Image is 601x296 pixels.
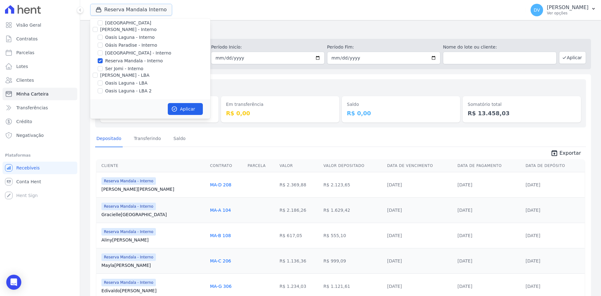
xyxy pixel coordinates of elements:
td: R$ 617,05 [277,223,321,248]
span: Crédito [16,118,32,125]
span: Recebíveis [16,165,40,171]
span: Minha Carteira [16,91,49,97]
button: DV [PERSON_NAME] Ver opções [526,1,601,19]
td: R$ 999,09 [321,248,384,273]
dt: Saldo [347,101,455,108]
th: Data de Vencimento [385,159,455,172]
a: [DATE] [387,258,402,263]
label: Oasis Laguna - LBA 2 [105,88,152,94]
span: Parcelas [16,49,34,56]
td: R$ 1.629,42 [321,197,384,223]
button: Aplicar [168,103,203,115]
a: [DATE] [458,182,472,187]
a: Transferências [3,101,77,114]
a: Conta Hent [3,175,77,188]
dd: R$ 13.458,03 [468,109,576,117]
span: Lotes [16,63,28,70]
a: Recebíveis [3,162,77,174]
span: Conta Hent [16,179,41,185]
th: Parcela [245,159,277,172]
a: Negativação [3,129,77,142]
th: Cliente [96,159,208,172]
dt: Somatório total [468,101,576,108]
th: Valor Depositado [321,159,384,172]
a: Gracielle[GEOGRAPHIC_DATA] [101,211,205,218]
a: MA-D 208 [210,182,231,187]
a: [DATE] [387,284,402,289]
a: [DATE] [458,233,472,238]
a: [DATE] [526,284,540,289]
div: Open Intercom Messenger [6,275,21,290]
span: Reserva Mandala - Interno [101,253,156,261]
td: R$ 2.123,65 [321,172,384,197]
label: Reserva Mandala - Interno [105,58,163,64]
a: [DATE] [458,208,472,213]
a: Transferindo [133,131,162,147]
label: [GEOGRAPHIC_DATA] [105,20,151,26]
th: Contrato [208,159,245,172]
span: Negativação [16,132,44,138]
a: MA-G 306 [210,284,232,289]
a: Mayla[PERSON_NAME] [101,262,205,268]
a: [DATE] [526,182,540,187]
button: Aplicar [559,51,586,64]
p: Ver opções [547,11,588,16]
dt: Em transferência [226,101,334,108]
h2: Minha Carteira [90,25,591,36]
span: Reserva Mandala - Interno [101,228,156,236]
label: Período Fim: [327,44,440,50]
span: Reserva Mandala - Interno [101,177,156,185]
a: [DATE] [458,258,472,263]
span: Contratos [16,36,38,42]
th: Data de Pagamento [455,159,523,172]
dd: R$ 0,00 [347,109,455,117]
button: Reserva Mandala Interno [90,4,172,16]
label: Oasis Laguna - Interno [105,34,155,41]
a: [DATE] [387,233,402,238]
label: Oásis Paradise - Interno [105,42,157,49]
a: Minha Carteira [3,88,77,100]
a: MA-A 104 [210,208,231,213]
a: [DATE] [526,208,540,213]
a: [DATE] [526,258,540,263]
a: Parcelas [3,46,77,59]
a: [DATE] [387,208,402,213]
label: [PERSON_NAME] - LBA [100,73,149,78]
a: Visão Geral [3,19,77,31]
a: Edivaldo[PERSON_NAME] [101,288,205,294]
label: [GEOGRAPHIC_DATA] - Interno [105,50,171,56]
span: Exportar [559,149,581,157]
a: Saldo [172,131,187,147]
i: unarchive [551,149,558,157]
a: unarchive Exportar [546,149,586,158]
a: Clientes [3,74,77,86]
td: R$ 2.369,88 [277,172,321,197]
span: Clientes [16,77,34,83]
div: Plataformas [5,152,75,159]
a: [DATE] [458,284,472,289]
span: Reserva Mandala - Interno [101,203,156,210]
th: Valor [277,159,321,172]
span: Transferências [16,105,48,111]
a: Crédito [3,115,77,128]
th: Data de Depósito [523,159,585,172]
td: R$ 1.136,36 [277,248,321,273]
a: [DATE] [526,233,540,238]
a: [PERSON_NAME][PERSON_NAME] [101,186,205,192]
span: Reserva Mandala - Interno [101,279,156,286]
a: Lotes [3,60,77,73]
td: R$ 555,10 [321,223,384,248]
a: MA-C 206 [210,258,231,263]
span: DV [534,8,540,12]
dd: R$ 0,00 [226,109,334,117]
a: Depositado [95,131,123,147]
a: Contratos [3,33,77,45]
td: R$ 2.186,26 [277,197,321,223]
span: Visão Geral [16,22,41,28]
p: [PERSON_NAME] [547,4,588,11]
label: [PERSON_NAME] - Interno [100,27,157,32]
a: Aliny[PERSON_NAME] [101,237,205,243]
label: Nome do lote ou cliente: [443,44,556,50]
label: Ser Jomi - Interno [105,65,143,72]
label: Oasis Laguna - LBA [105,80,147,86]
